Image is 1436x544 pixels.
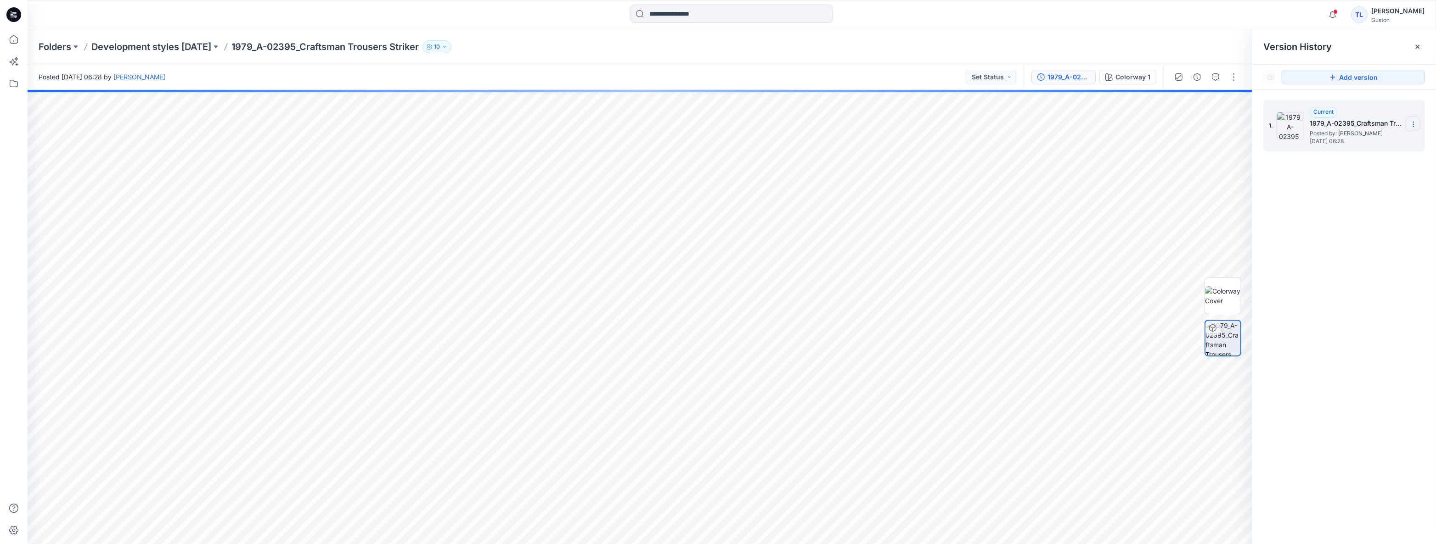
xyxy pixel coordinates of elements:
img: 1979_A-02395_Craftsman Trousers Striker [1277,112,1304,139]
span: Posted [DATE] 06:28 by [39,72,165,82]
p: 1979_A-02395_Craftsman Trousers Striker [231,40,419,53]
button: Colorway 1 [1099,70,1156,84]
button: 1979_A-02395_Craftsman Trousers Striker [1031,70,1096,84]
button: Close [1414,43,1421,50]
span: Posted by: Tharindu Lakmal Perera [1310,129,1402,138]
a: [PERSON_NAME] [113,73,165,81]
button: 10 [422,40,451,53]
div: [PERSON_NAME] [1371,6,1425,17]
a: Folders [39,40,71,53]
span: 1. [1269,122,1273,130]
span: Version History [1263,41,1332,52]
p: 10 [434,42,440,52]
span: Current [1313,108,1334,115]
div: 1979_A-02395_Craftsman Trousers Striker [1047,72,1090,82]
div: Colorway 1 [1115,72,1150,82]
div: Guston [1371,17,1425,23]
img: Colorway Cover [1205,286,1241,305]
button: Add version [1282,70,1425,84]
h5: 1979_A-02395_Craftsman Trousers Striker [1310,118,1402,129]
button: Details [1190,70,1205,84]
img: 1979_A-02395_Craftsman Trousers Striker Colorway 1 [1205,321,1240,355]
button: Show Hidden Versions [1263,70,1278,84]
a: Development styles [DATE] [91,40,211,53]
div: TL [1351,6,1368,23]
span: [DATE] 06:28 [1310,138,1402,144]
